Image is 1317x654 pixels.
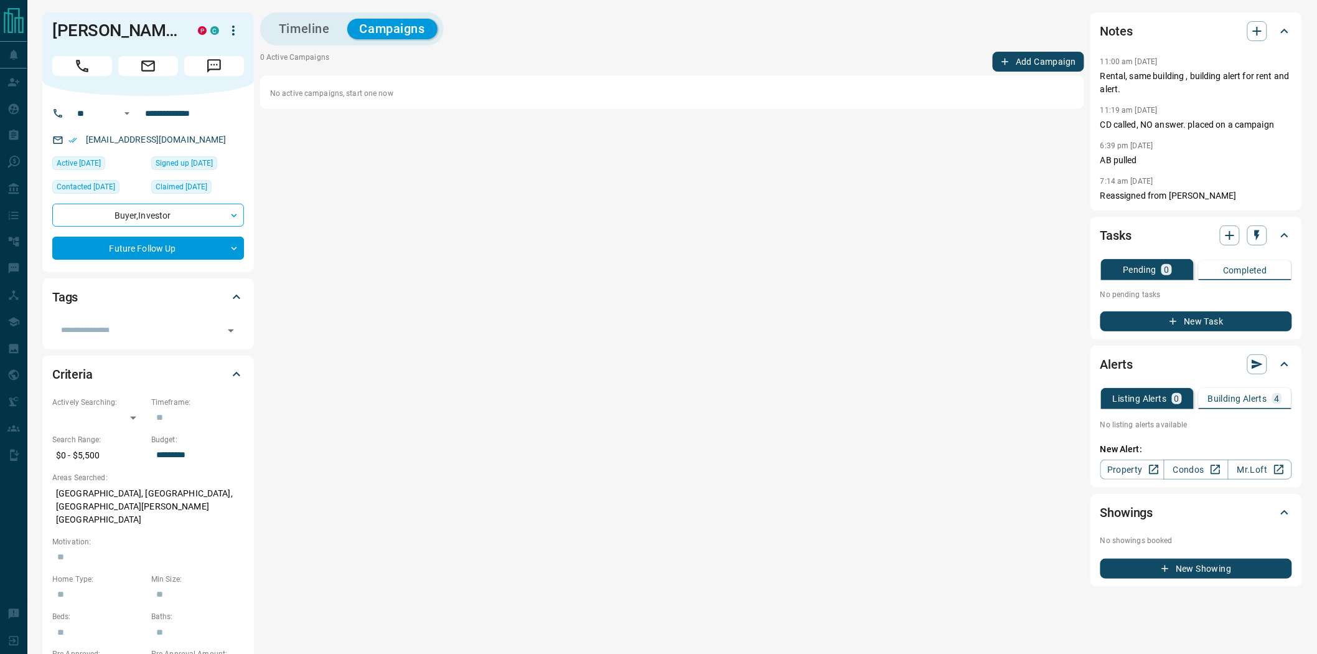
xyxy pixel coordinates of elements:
p: [GEOGRAPHIC_DATA], [GEOGRAPHIC_DATA], [GEOGRAPHIC_DATA][PERSON_NAME][GEOGRAPHIC_DATA] [52,483,244,530]
span: Claimed [DATE] [156,181,207,193]
a: Property [1100,460,1165,480]
span: Message [184,56,244,76]
button: New Task [1100,311,1292,331]
a: Mr.Loft [1228,460,1292,480]
span: Email [118,56,178,76]
h2: Notes [1100,21,1133,41]
span: Signed up [DATE] [156,157,213,169]
div: Tue Dec 19 2023 [151,180,244,197]
p: 0 [1174,394,1179,403]
p: New Alert: [1100,443,1292,456]
svg: Email Verified [68,136,77,145]
button: Campaigns [347,19,438,39]
p: 11:19 am [DATE] [1100,106,1158,115]
p: AB pulled [1100,154,1292,167]
p: Listing Alerts [1113,394,1167,403]
h2: Tags [52,287,78,307]
button: Open [222,322,240,339]
div: Tags [52,282,244,312]
h2: Criteria [52,364,93,384]
span: Call [52,56,112,76]
p: Building Alerts [1208,394,1267,403]
p: Beds: [52,611,145,622]
p: No listing alerts available [1100,419,1292,430]
p: 6:39 pm [DATE] [1100,141,1153,150]
h2: Showings [1100,503,1153,523]
span: Active [DATE] [57,157,101,169]
div: Buyer , Investor [52,204,244,227]
div: Tasks [1100,220,1292,250]
h1: [PERSON_NAME] [52,21,179,40]
p: Actively Searching: [52,397,145,408]
button: Open [120,106,134,121]
a: [EMAIL_ADDRESS][DOMAIN_NAME] [86,135,227,145]
p: Pending [1123,265,1156,274]
p: Reassigned from [PERSON_NAME] [1100,189,1292,202]
div: Notes [1100,16,1292,46]
p: 7:14 am [DATE] [1100,177,1153,186]
p: Budget: [151,434,244,445]
button: Add Campaign [993,52,1084,72]
p: Min Size: [151,574,244,585]
p: No pending tasks [1100,285,1292,304]
p: 4 [1275,394,1280,403]
a: Condos [1164,460,1228,480]
p: Motivation: [52,536,244,547]
button: New Showing [1100,559,1292,579]
div: property.ca [198,26,207,35]
div: condos.ca [210,26,219,35]
div: Criteria [52,359,244,389]
p: Home Type: [52,574,145,585]
p: Areas Searched: [52,472,244,483]
p: Timeframe: [151,397,244,408]
h2: Alerts [1100,354,1133,374]
p: 0 Active Campaigns [260,52,329,72]
div: Fri Aug 08 2025 [52,156,145,174]
p: 11:00 am [DATE] [1100,57,1158,66]
button: Timeline [266,19,342,39]
p: Baths: [151,611,244,622]
p: 0 [1164,265,1169,274]
p: Rental, same building , building alert for rent and alert. [1100,70,1292,96]
div: Mon Dec 02 2024 [52,180,145,197]
div: Tue Apr 25 2017 [151,156,244,174]
h2: Tasks [1100,225,1132,245]
p: No showings booked [1100,535,1292,546]
div: Future Follow Up [52,237,244,260]
p: No active campaigns, start one now [270,88,1074,99]
p: Search Range: [52,434,145,445]
div: Alerts [1100,349,1292,379]
p: $0 - $5,500 [52,445,145,466]
span: Contacted [DATE] [57,181,115,193]
p: Completed [1223,266,1267,275]
p: CD called, NO answer. placed on a campaign [1100,118,1292,131]
div: Showings [1100,498,1292,528]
